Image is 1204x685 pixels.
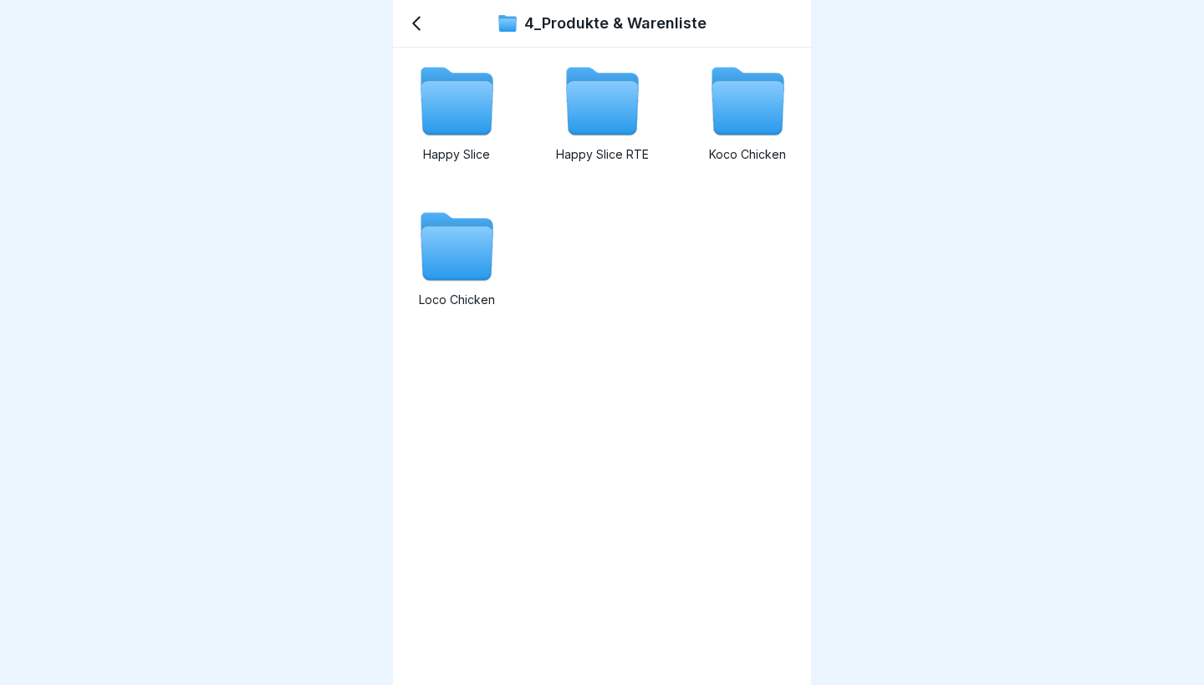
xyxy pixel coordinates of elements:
[406,146,507,163] p: Happy Slice
[406,292,507,308] p: Loco Chicken
[406,61,507,180] a: Happy Slice
[552,61,652,180] a: Happy Slice RTE
[697,146,798,163] p: Koco Chicken
[697,61,798,180] a: Koco Chicken
[552,146,652,163] p: Happy Slice RTE
[524,14,707,33] p: 4_Produkte & Warenliste
[406,206,507,325] a: Loco Chicken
